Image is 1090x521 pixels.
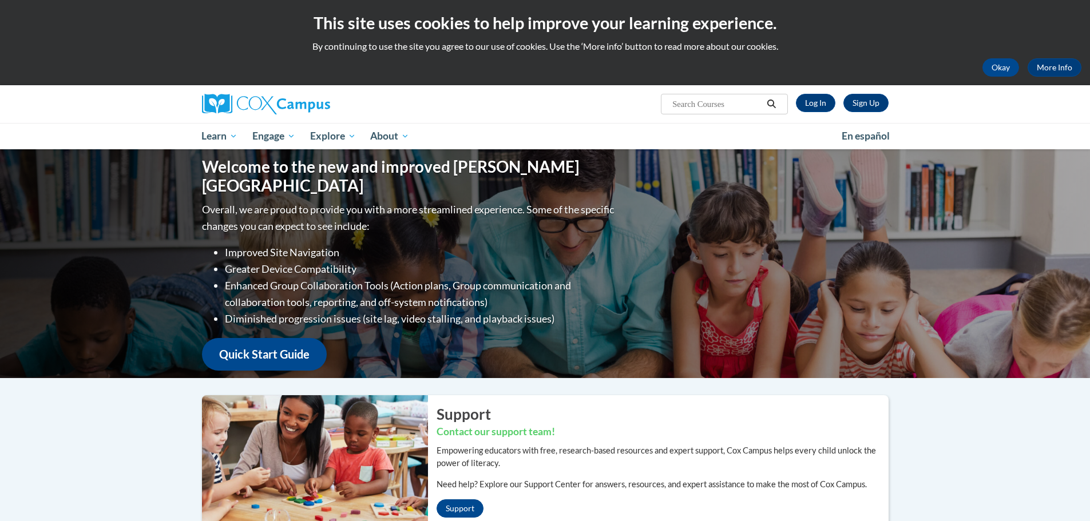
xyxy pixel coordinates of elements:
[202,338,327,371] a: Quick Start Guide
[437,499,483,518] a: Support
[201,129,237,143] span: Learn
[842,130,890,142] span: En español
[252,129,295,143] span: Engage
[202,94,330,114] img: Cox Campus
[437,478,889,491] p: Need help? Explore our Support Center for answers, resources, and expert assistance to make the m...
[437,425,889,439] h3: Contact our support team!
[9,11,1081,34] h2: This site uses cookies to help improve your learning experience.
[185,123,906,149] div: Main menu
[245,123,303,149] a: Engage
[982,58,1019,77] button: Okay
[437,444,889,470] p: Empowering educators with free, research-based resources and expert support, Cox Campus helps eve...
[225,311,617,327] li: Diminished progression issues (site lag, video stalling, and playback issues)
[671,97,763,111] input: Search Courses
[225,261,617,277] li: Greater Device Compatibility
[763,97,780,111] button: Search
[843,94,889,112] a: Register
[303,123,363,149] a: Explore
[202,201,617,234] p: Overall, we are proud to provide you with a more streamlined experience. Some of the specific cha...
[796,94,835,112] a: Log In
[834,124,897,148] a: En español
[225,277,617,311] li: Enhanced Group Collaboration Tools (Action plans, Group communication and collaboration tools, re...
[363,123,417,149] a: About
[225,244,617,261] li: Improved Site Navigation
[202,157,617,196] h1: Welcome to the new and improved [PERSON_NAME][GEOGRAPHIC_DATA]
[202,94,419,114] a: Cox Campus
[9,40,1081,53] p: By continuing to use the site you agree to our use of cookies. Use the ‘More info’ button to read...
[1028,58,1081,77] a: More Info
[195,123,245,149] a: Learn
[370,129,409,143] span: About
[437,404,889,424] h2: Support
[310,129,356,143] span: Explore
